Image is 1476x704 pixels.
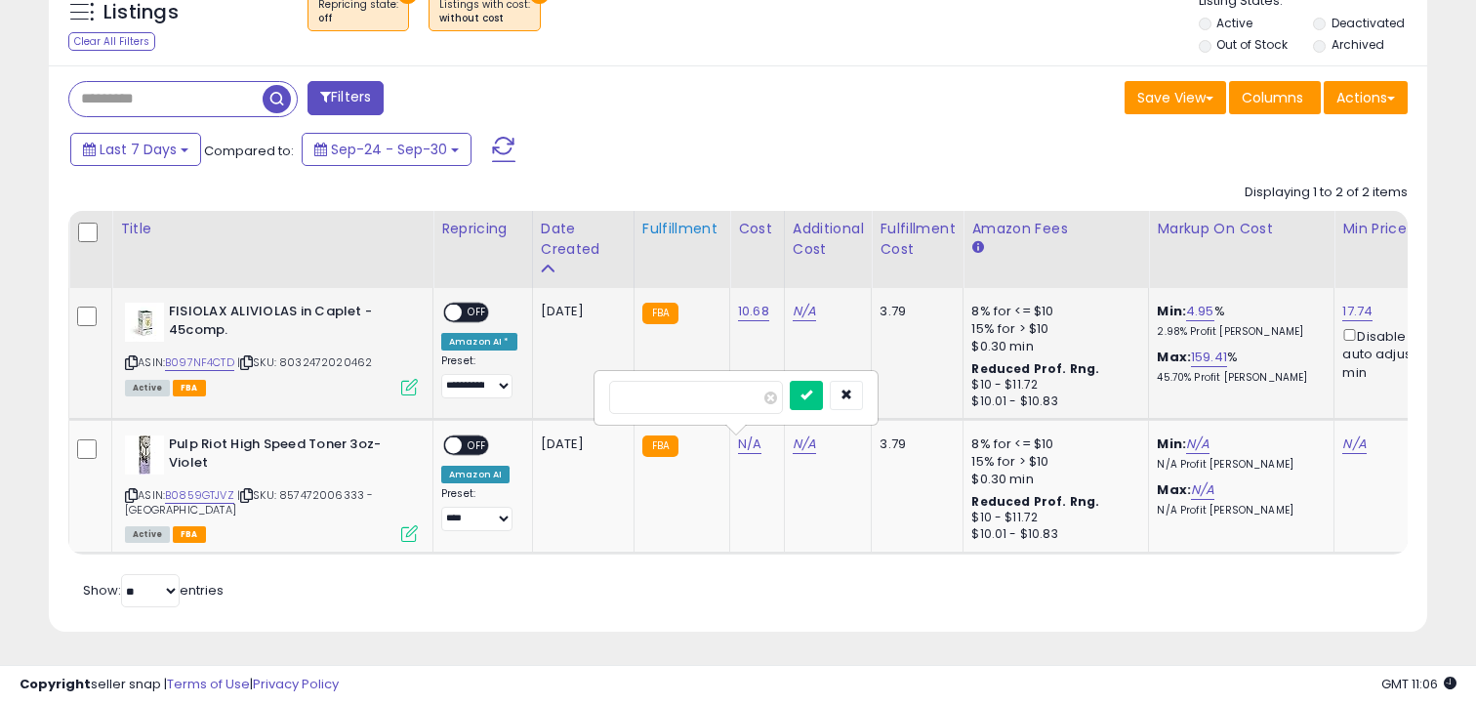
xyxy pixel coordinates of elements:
[1342,325,1436,382] div: Disable auto adjust min
[125,435,164,475] img: 410bqe2IDML._SL40_.jpg
[441,487,517,531] div: Preset:
[1186,435,1209,454] a: N/A
[793,219,864,260] div: Additional Cost
[1342,435,1366,454] a: N/A
[1157,435,1186,453] b: Min:
[738,302,769,321] a: 10.68
[1125,81,1226,114] button: Save View
[1191,348,1227,367] a: 159.41
[971,510,1133,526] div: $10 - $11.72
[165,487,234,504] a: B0859GTJVZ
[971,377,1133,393] div: $10 - $11.72
[100,140,177,159] span: Last 7 Days
[541,219,626,260] div: Date Created
[1157,303,1319,339] div: %
[1157,349,1319,385] div: %
[167,675,250,693] a: Terms of Use
[204,142,294,160] span: Compared to:
[1342,219,1443,239] div: Min Price
[880,219,955,260] div: Fulfillment Cost
[1342,302,1373,321] a: 17.74
[971,493,1099,510] b: Reduced Prof. Rng.
[1157,480,1191,499] b: Max:
[302,133,471,166] button: Sep-24 - Sep-30
[541,435,619,453] div: [DATE]
[441,354,517,398] div: Preset:
[880,303,948,320] div: 3.79
[120,219,425,239] div: Title
[1381,675,1456,693] span: 2025-10-8 11:06 GMT
[793,302,816,321] a: N/A
[971,435,1133,453] div: 8% for <= $10
[642,435,678,457] small: FBA
[1191,480,1214,500] a: N/A
[441,466,510,483] div: Amazon AI
[125,380,170,396] span: All listings currently available for purchase on Amazon
[173,380,206,396] span: FBA
[237,354,372,370] span: | SKU: 8032472020462
[1186,302,1214,321] a: 4.95
[1332,36,1384,53] label: Archived
[642,219,721,239] div: Fulfillment
[1242,88,1303,107] span: Columns
[1149,211,1334,288] th: The percentage added to the cost of goods (COGS) that forms the calculator for Min & Max prices.
[971,338,1133,355] div: $0.30 min
[1324,81,1408,114] button: Actions
[1157,302,1186,320] b: Min:
[253,675,339,693] a: Privacy Policy
[68,32,155,51] div: Clear All Filters
[125,303,164,342] img: 31a90vw3o1L._SL40_.jpg
[439,12,530,25] div: without cost
[971,393,1133,410] div: $10.01 - $10.83
[541,303,619,320] div: [DATE]
[880,435,948,453] div: 3.79
[441,333,517,351] div: Amazon AI *
[1245,184,1408,202] div: Displaying 1 to 2 of 2 items
[971,526,1133,543] div: $10.01 - $10.83
[738,219,776,239] div: Cost
[125,303,418,393] div: ASIN:
[971,219,1140,239] div: Amazon Fees
[642,303,678,324] small: FBA
[441,219,524,239] div: Repricing
[971,320,1133,338] div: 15% for > $10
[971,303,1133,320] div: 8% for <= $10
[165,354,234,371] a: B097NF4CTD
[462,437,493,454] span: OFF
[20,676,339,694] div: seller snap | |
[1229,81,1321,114] button: Columns
[70,133,201,166] button: Last 7 Days
[169,303,406,344] b: FISIOLAX ALIVIOLAS in Caplet - 45comp.
[1216,15,1252,31] label: Active
[1157,219,1326,239] div: Markup on Cost
[307,81,384,115] button: Filters
[169,435,406,476] b: Pulp Riot High Speed Toner 3oz- Violet
[1157,458,1319,472] p: N/A Profit [PERSON_NAME]
[173,526,206,543] span: FBA
[1216,36,1288,53] label: Out of Stock
[971,360,1099,377] b: Reduced Prof. Rng.
[125,526,170,543] span: All listings currently available for purchase on Amazon
[125,487,373,517] span: | SKU: 857472006333 - [GEOGRAPHIC_DATA]
[1157,371,1319,385] p: 45.70% Profit [PERSON_NAME]
[20,675,91,693] strong: Copyright
[1157,504,1319,518] p: N/A Profit [PERSON_NAME]
[83,581,224,600] span: Show: entries
[318,12,398,25] div: off
[1332,15,1405,31] label: Deactivated
[1157,325,1319,339] p: 2.98% Profit [PERSON_NAME]
[125,435,418,540] div: ASIN:
[971,471,1133,488] div: $0.30 min
[971,453,1133,471] div: 15% for > $10
[331,140,447,159] span: Sep-24 - Sep-30
[971,239,983,257] small: Amazon Fees.
[738,435,761,454] a: N/A
[462,305,493,321] span: OFF
[793,435,816,454] a: N/A
[1157,348,1191,366] b: Max:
